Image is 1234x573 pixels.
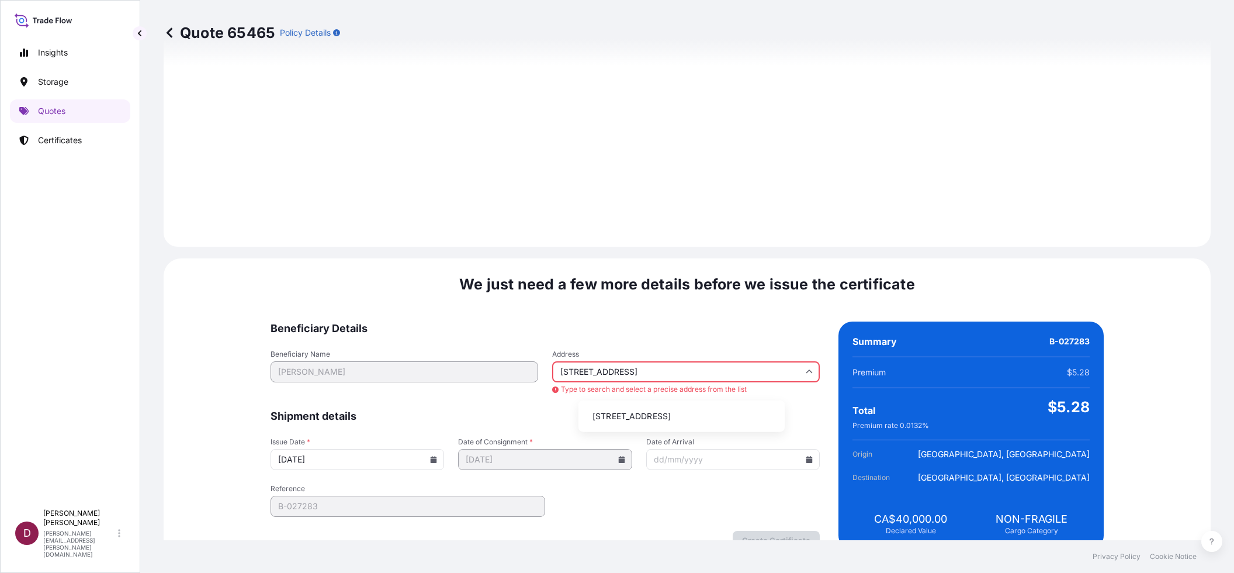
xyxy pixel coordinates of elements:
[583,405,780,427] li: [STREET_ADDRESS]
[164,23,275,42] p: Quote 65465
[38,134,82,146] p: Certificates
[271,484,545,493] span: Reference
[1093,552,1141,561] a: Privacy Policy
[996,512,1067,526] span: NON-FRAGILE
[852,472,918,484] span: Destination
[458,449,632,470] input: dd/mm/yyyy
[43,509,116,527] p: [PERSON_NAME] [PERSON_NAME]
[10,99,130,123] a: Quotes
[918,448,1090,460] span: [GEOGRAPHIC_DATA], [GEOGRAPHIC_DATA]
[918,472,1090,484] span: [GEOGRAPHIC_DATA], [GEOGRAPHIC_DATA]
[886,526,936,536] span: Declared Value
[552,385,820,394] span: Type to search and select a precise address from the list
[852,448,918,460] span: Origin
[280,27,331,39] p: Policy Details
[10,70,130,94] a: Storage
[852,336,897,347] span: Summary
[271,322,820,336] span: Beneficiary Details
[458,437,632,447] span: Date of Consignment
[38,76,68,88] p: Storage
[43,530,116,558] p: [PERSON_NAME][EMAIL_ADDRESS][PERSON_NAME][DOMAIN_NAME]
[1049,336,1090,347] span: B-027283
[1048,398,1090,416] span: $5.28
[852,367,886,378] span: Premium
[38,47,68,58] p: Insights
[742,534,810,546] p: Create Certificate
[874,512,947,526] span: CA$40,000.00
[552,350,820,359] span: Address
[552,361,820,382] input: Cargo owner address
[1067,367,1090,378] span: $5.28
[10,41,130,64] a: Insights
[271,350,538,359] span: Beneficiary Name
[10,129,130,152] a: Certificates
[733,531,820,550] button: Create Certificate
[1150,552,1197,561] a: Cookie Notice
[271,409,820,423] span: Shipment details
[271,496,545,517] input: Your internal reference
[38,105,65,117] p: Quotes
[646,449,820,470] input: dd/mm/yyyy
[852,421,929,430] span: Premium rate 0.0132 %
[646,437,820,447] span: Date of Arrival
[852,405,875,416] span: Total
[23,527,31,539] span: D
[459,275,915,294] span: We just need a few more details before we issue the certificate
[1005,526,1058,536] span: Cargo Category
[271,449,444,470] input: dd/mm/yyyy
[271,437,444,447] span: Issue Date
